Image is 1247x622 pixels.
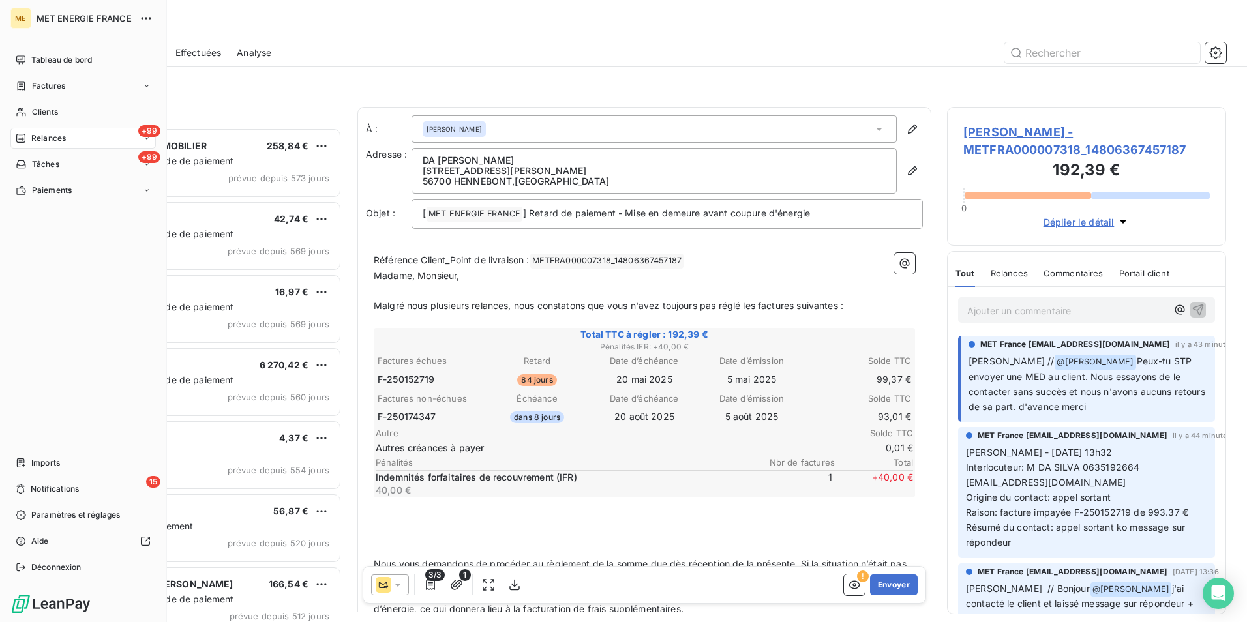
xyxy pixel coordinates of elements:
span: [DATE] 13:36 [1173,568,1219,576]
span: prévue depuis 520 jours [228,538,329,548]
span: Paiements [32,185,72,196]
span: Autre [376,428,835,438]
td: 93,01 € [806,409,912,424]
span: Total TTC à régler : 192,39 € [376,328,913,341]
span: Portail client [1119,268,1169,278]
img: Logo LeanPay [10,593,91,614]
span: 0,01 € [835,441,913,454]
th: Échéance [484,392,590,406]
span: Commentaires [1044,268,1104,278]
span: 1 [754,471,832,497]
a: Factures [10,76,156,96]
a: Clients [10,102,156,123]
span: 166,54 € [269,578,308,589]
th: Solde TTC [806,392,912,406]
div: grid [63,128,342,622]
span: Analyse [237,46,271,59]
th: Solde TTC [806,354,912,368]
button: Déplier le détail [1040,215,1134,230]
span: MET ENERGIE FRANCE [37,13,132,23]
td: F-250174347 [377,409,483,424]
span: prévue depuis 560 jours [228,392,329,402]
span: 15 [146,476,160,488]
span: Relances [991,268,1028,278]
span: Déconnexion [31,561,82,573]
span: Raison: facture impayée F-250152719 de 993.37 € [966,507,1188,518]
span: 42,74 € [274,213,308,224]
span: [ [423,207,426,218]
th: Factures échues [377,354,483,368]
td: 20 août 2025 [592,409,697,424]
span: @ [PERSON_NAME] [1055,355,1135,370]
span: MET France [EMAIL_ADDRESS][DOMAIN_NAME] [978,430,1167,441]
th: Factures non-échues [377,392,483,406]
a: Tableau de bord [10,50,156,70]
span: MET ENERGIE FRANCE [427,207,522,222]
span: Pénalités [376,457,757,467]
span: Pénalités IFR : + 40,00 € [376,341,913,353]
td: 5 mai 2025 [699,372,804,387]
a: +99Relances [10,128,156,149]
span: Tout [955,268,975,278]
span: [PERSON_NAME] - METFRA000007318_14806367457187 [963,123,1210,158]
span: Objet : [366,207,395,218]
span: [PERSON_NAME] - [DATE] 13h32 [966,447,1112,458]
span: prévue depuis 554 jours [228,465,329,475]
span: MET France [EMAIL_ADDRESS][DOMAIN_NAME] [980,338,1170,350]
span: Malgré nous plusieurs relances, nous constatons que vous n'avez toujours pas réglé les factures s... [374,300,843,311]
span: @ [PERSON_NAME] [1090,582,1171,597]
span: METFRA000007318_14806367457187 [530,254,684,269]
span: Peux-tu STP envoyer une MED au client. Nous essayons de le contacter sans succès et nous n'avons ... [969,355,1208,412]
span: F-250152719 [378,373,435,386]
span: +99 [138,151,160,163]
span: il y a 44 minutes [1173,432,1231,439]
th: Date d’échéance [592,392,697,406]
span: Solde TTC [835,428,913,438]
span: Notifications [31,483,79,495]
span: Nous vous demandons de procéder au règlement de la somme due dès réception de la présente. Si la ... [374,558,910,614]
span: 4,37 € [279,432,308,443]
span: [PERSON_NAME] // Bonjour [966,583,1090,594]
span: Déplier le détail [1044,215,1115,229]
button: Envoyer [870,574,918,595]
span: +99 [138,125,160,137]
p: 40,00 € [376,484,751,497]
th: Date d’émission [699,392,804,406]
td: 20 mai 2025 [592,372,697,387]
a: Aide [10,531,156,552]
span: [PERSON_NAME] [427,125,482,134]
span: 258,84 € [267,140,308,151]
span: Référence Client_Point de livraison : [374,254,530,265]
th: Retard [484,354,590,368]
p: 56700 HENNEBONT , [GEOGRAPHIC_DATA] [423,176,886,186]
span: Aide [31,535,49,547]
input: Rechercher [1004,42,1200,63]
span: Interlocuteur: M DA SILVA 0635192664 [EMAIL_ADDRESS][DOMAIN_NAME] [966,462,1143,488]
th: Date d’échéance [592,354,697,368]
a: Paiements [10,180,156,201]
span: 56,87 € [273,505,308,516]
span: Effectuées [175,46,222,59]
th: Date d’émission [699,354,804,368]
span: prévue depuis 569 jours [228,246,329,256]
span: ] Retard de paiement - Mise en demeure avant coupure d'énergie [523,207,810,218]
span: Factures [32,80,65,92]
span: Nbr de factures [757,457,835,467]
a: Paramètres et réglages [10,505,156,526]
span: MET France [EMAIL_ADDRESS][DOMAIN_NAME] [978,566,1167,578]
span: Paramètres et réglages [31,509,120,521]
span: 84 jours [517,374,556,386]
div: ME [10,8,31,29]
span: Total [835,457,913,467]
span: [PERSON_NAME] // [969,355,1054,366]
span: Imports [31,457,60,469]
span: Adresse : [366,149,407,160]
span: il y a 43 minutes [1175,340,1234,348]
a: Imports [10,452,156,473]
span: Tâches [32,158,59,170]
span: dans 8 jours [510,411,564,423]
span: Résumé du contact: appel sortant ko message sur répondeur [966,522,1188,548]
span: 1 [459,569,471,581]
span: 16,97 € [275,286,308,297]
a: +99Tâches [10,154,156,175]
